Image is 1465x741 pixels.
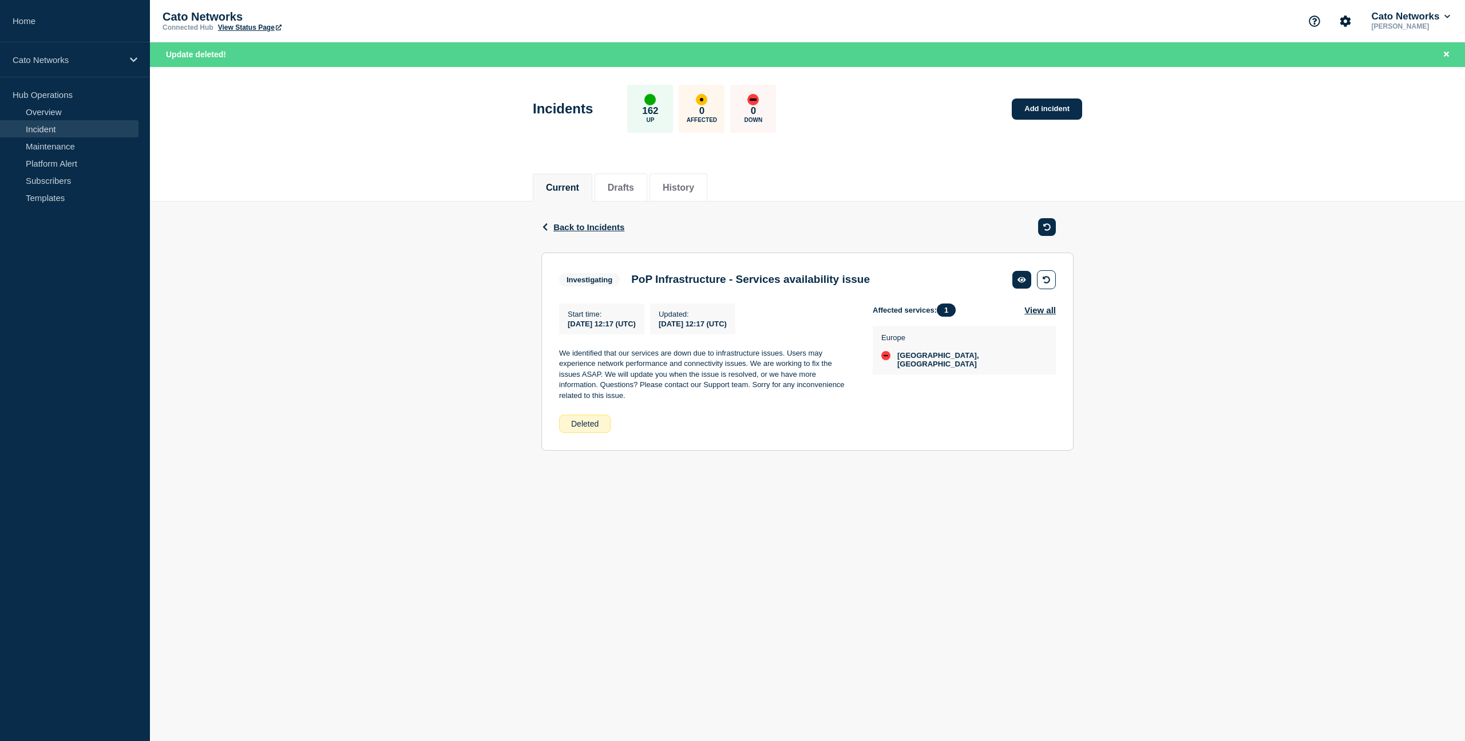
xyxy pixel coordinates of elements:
[696,94,707,105] div: affected
[13,55,122,65] p: Cato Networks
[218,23,282,31] a: View Status Page
[881,333,1044,342] p: Europe
[541,222,624,232] button: Back to Incidents
[553,222,624,232] span: Back to Incidents
[533,101,593,117] h1: Incidents
[659,310,727,318] p: Updated :
[163,23,213,31] p: Connected Hub
[687,117,717,123] p: Affected
[1302,9,1327,33] button: Support
[1369,22,1452,30] p: [PERSON_NAME]
[751,105,756,117] p: 0
[747,94,759,105] div: down
[631,273,870,286] h3: PoP Infrastructure - Services availability issue
[699,105,704,117] p: 0
[745,117,763,123] p: Down
[897,351,1044,368] span: [GEOGRAPHIC_DATA], [GEOGRAPHIC_DATA]
[646,117,654,123] p: Up
[642,105,658,117] p: 162
[163,10,391,23] p: Cato Networks
[568,310,636,318] p: Start time :
[644,94,656,105] div: up
[166,50,226,59] span: Update deleted!
[663,183,694,193] button: History
[1012,98,1082,120] a: Add incident
[559,348,854,401] p: We identified that our services are down due to infrastructure issues. Users may experience netwo...
[559,415,611,433] div: Deleted
[937,304,956,317] span: 1
[546,183,579,193] button: Current
[881,351,890,360] div: down
[1333,9,1357,33] button: Account settings
[1369,11,1452,22] button: Cato Networks
[1439,48,1454,61] button: Close banner
[559,273,620,286] span: Investigating
[873,304,961,317] span: Affected services:
[659,318,727,328] div: [DATE] 12:17 (UTC)
[568,320,636,328] span: [DATE] 12:17 (UTC)
[608,183,634,193] button: Drafts
[1024,304,1056,317] button: View all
